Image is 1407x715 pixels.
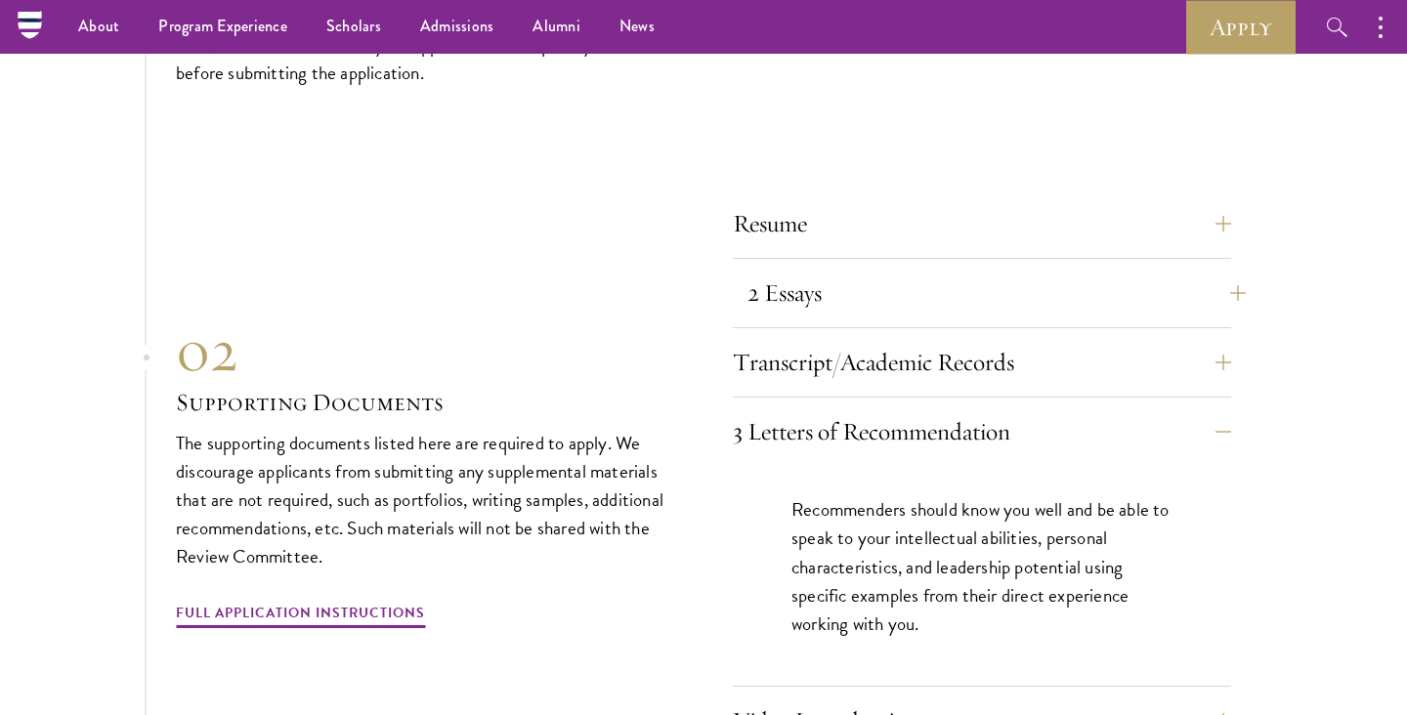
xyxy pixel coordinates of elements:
[733,339,1231,386] button: Transcript/Academic Records
[176,315,674,386] div: 02
[176,429,674,570] p: The supporting documents listed here are required to apply. We discourage applicants from submitt...
[176,386,674,419] h3: Supporting Documents
[733,408,1231,455] button: 3 Letters of Recommendation
[747,270,1246,316] button: 2 Essays
[733,200,1231,247] button: Resume
[176,601,425,631] a: Full Application Instructions
[791,495,1172,637] p: Recommenders should know you well and be able to speak to your intellectual abilities, personal c...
